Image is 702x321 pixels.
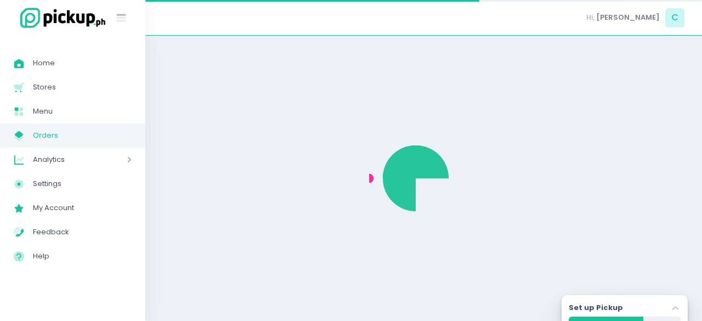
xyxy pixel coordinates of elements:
span: [PERSON_NAME] [596,12,660,23]
span: Feedback [33,225,132,239]
span: Home [33,56,132,70]
span: C [665,8,684,27]
span: Stores [33,80,132,94]
span: Menu [33,104,132,119]
span: Analytics [33,153,96,167]
span: Orders [33,128,132,143]
span: Hi, [586,12,595,23]
span: Help [33,249,132,263]
label: Set up Pickup [569,302,623,313]
span: Settings [33,177,132,191]
span: My Account [33,201,132,215]
img: logo [14,6,107,30]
